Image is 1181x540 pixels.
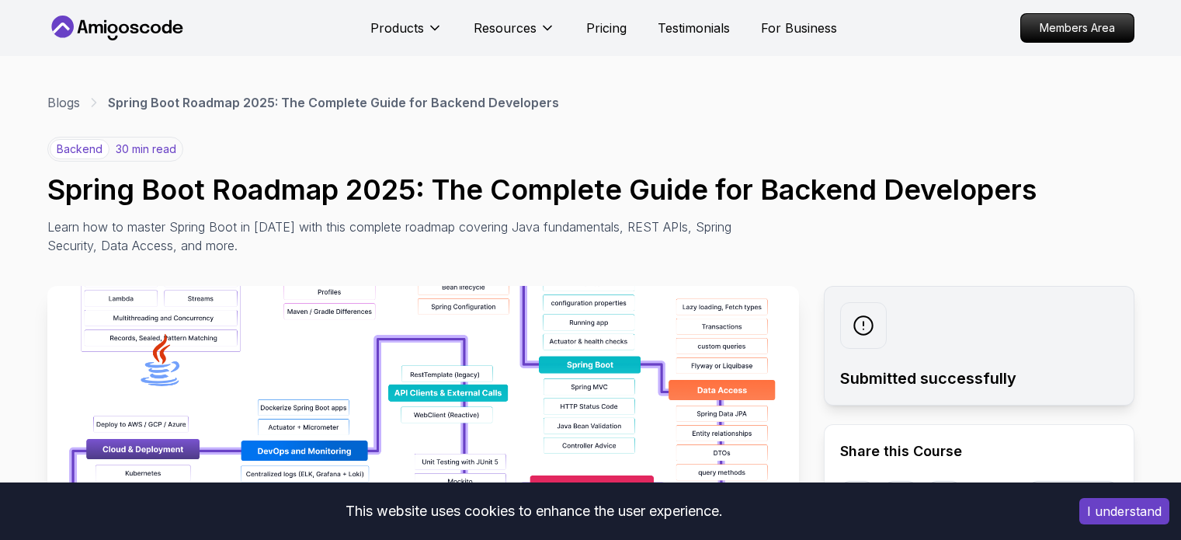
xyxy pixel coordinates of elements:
[47,174,1134,205] h1: Spring Boot Roadmap 2025: The Complete Guide for Backend Developers
[1079,498,1169,524] button: Accept cookies
[1021,14,1134,42] p: Members Area
[474,19,555,50] button: Resources
[116,141,176,157] p: 30 min read
[586,19,627,37] a: Pricing
[1020,13,1134,43] a: Members Area
[1028,481,1118,515] button: Copy link
[50,139,109,159] p: backend
[761,19,837,37] a: For Business
[840,441,1118,462] h2: Share this Course
[108,93,559,112] p: Spring Boot Roadmap 2025: The Complete Guide for Backend Developers
[658,19,730,37] a: Testimonials
[12,494,1056,528] div: This website uses cookies to enhance the user experience.
[840,368,1118,389] h2: Submitted successfully
[370,19,424,37] p: Products
[47,93,80,112] a: Blogs
[474,19,537,37] p: Resources
[47,218,743,255] p: Learn how to master Spring Boot in [DATE] with this complete roadmap covering Java fundamentals, ...
[370,19,443,50] button: Products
